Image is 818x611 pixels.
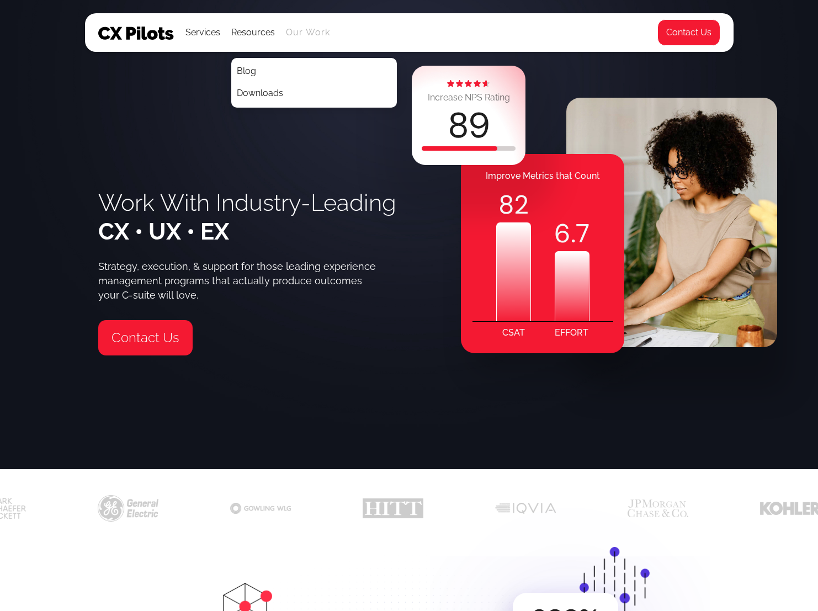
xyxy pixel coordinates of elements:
[495,503,556,513] img: Customer experience CX for CRO health care firms IQVIA logo
[286,28,331,38] a: Our Work
[554,216,571,251] code: 6
[234,83,286,105] a: Downloads
[555,216,589,251] div: .
[496,187,531,222] div: 82
[230,502,291,513] img: Customer experience CX for law firms Gowling logo
[461,165,624,187] div: Improve Metrics that Count
[231,25,275,40] div: Resources
[555,322,588,344] div: EFFORT
[98,495,158,522] img: Customer experience CX for GE GE logo
[231,58,397,108] nav: Resources
[98,218,229,245] span: CX • UX • EX
[576,216,589,251] code: 7
[234,61,259,83] a: Blog
[98,259,383,302] div: Strategy, execution, & support for those leading experience management programs that actually pro...
[363,498,423,518] img: Customer experience CX for construction contractor firms HITT logo
[448,108,490,144] div: 89
[185,14,220,51] div: Services
[98,320,193,355] a: Contact Us
[502,322,525,344] div: CSAT
[185,25,220,40] div: Services
[98,189,396,246] h1: Work With Industry-Leading
[657,19,720,46] a: Contact Us
[428,90,510,105] div: Increase NPS Rating
[231,14,275,51] div: Resources
[628,500,688,517] img: Customer experience CX for banking financial services firms JP Morgan Chaser logo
